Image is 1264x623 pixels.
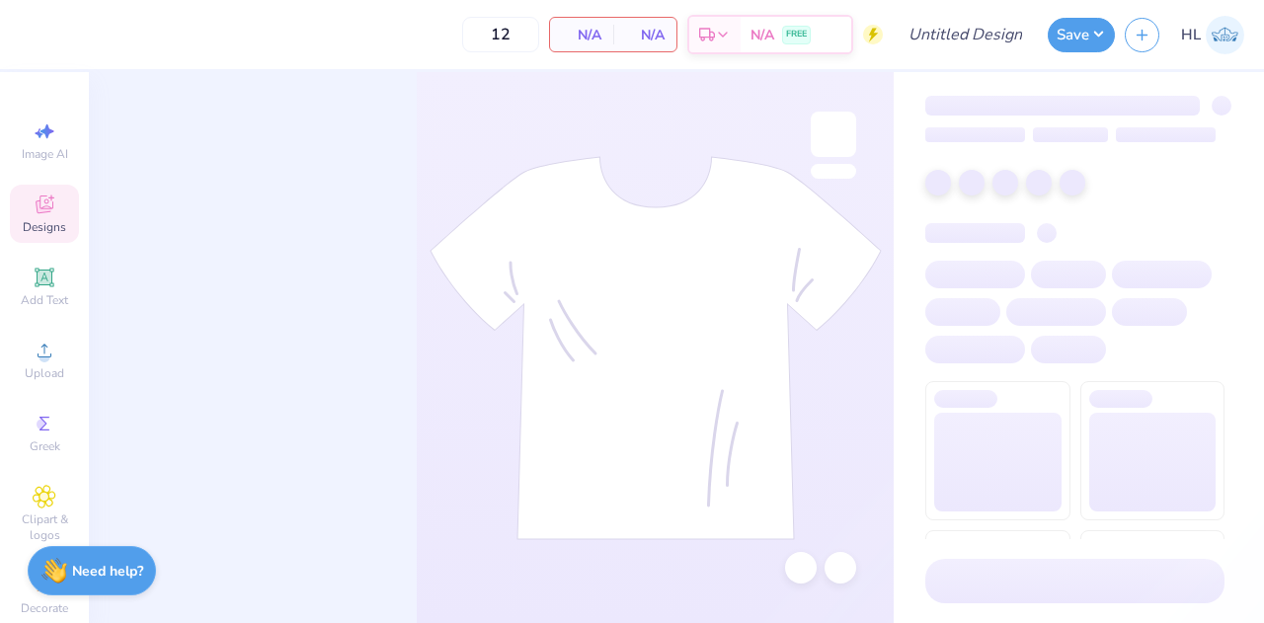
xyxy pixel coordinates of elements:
[22,146,68,162] span: Image AI
[1206,16,1244,54] img: Hannah Lake
[786,28,807,41] span: FREE
[21,292,68,308] span: Add Text
[25,365,64,381] span: Upload
[72,562,143,581] strong: Need help?
[10,511,79,543] span: Clipart & logos
[1181,16,1244,54] a: HL
[893,15,1038,54] input: Untitled Design
[1048,18,1115,52] button: Save
[625,25,665,45] span: N/A
[430,156,882,540] img: tee-skeleton.svg
[462,17,539,52] input: – –
[21,600,68,616] span: Decorate
[23,219,66,235] span: Designs
[30,438,60,454] span: Greek
[750,25,774,45] span: N/A
[562,25,601,45] span: N/A
[1181,24,1201,46] span: HL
